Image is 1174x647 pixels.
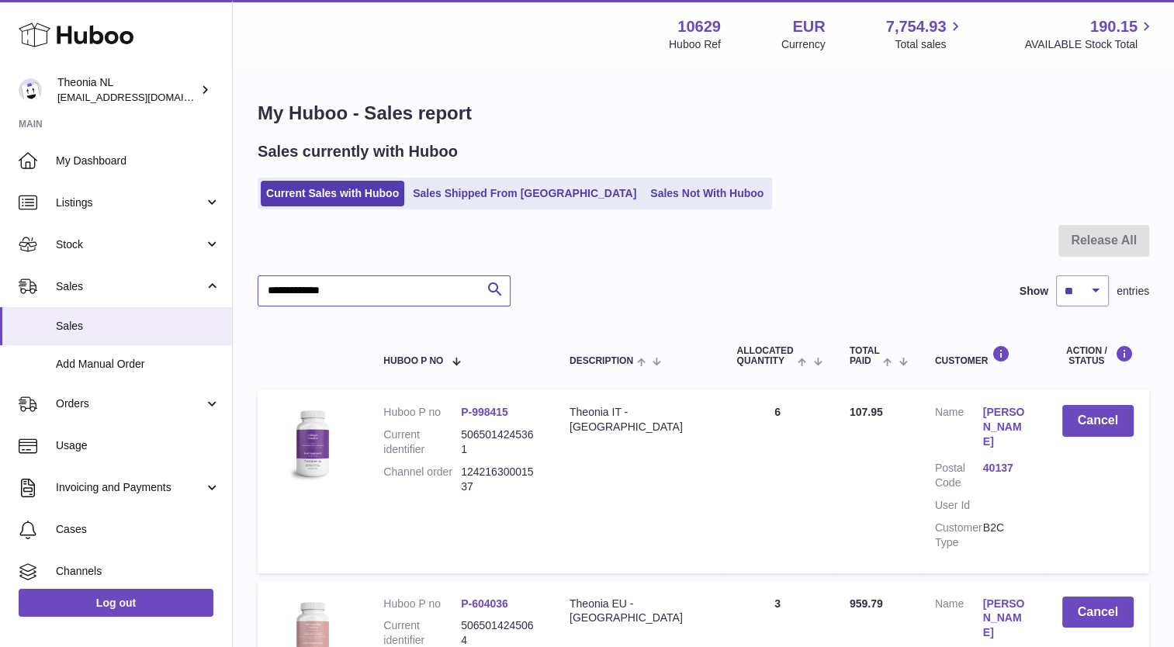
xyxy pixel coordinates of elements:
label: Show [1020,284,1048,299]
a: Log out [19,589,213,617]
span: Invoicing and Payments [56,480,204,495]
span: 107.95 [850,406,883,418]
a: P-998415 [461,406,508,418]
dt: Customer Type [935,521,983,550]
strong: 10629 [677,16,721,37]
span: Total sales [895,37,964,52]
h1: My Huboo - Sales report [258,101,1149,126]
button: Cancel [1062,405,1134,437]
dt: Huboo P no [383,597,461,611]
div: Action / Status [1062,345,1134,366]
div: Customer [935,345,1031,366]
dt: Name [935,597,983,645]
span: 190.15 [1090,16,1138,37]
span: Description [570,356,633,366]
span: My Dashboard [56,154,220,168]
span: Sales [56,319,220,334]
span: Orders [56,396,204,411]
span: Stock [56,237,204,252]
dt: Name [935,405,983,453]
a: 190.15 AVAILABLE Stock Total [1024,16,1155,52]
dt: Postal Code [935,461,983,490]
span: Listings [56,195,204,210]
div: Theonia IT - [GEOGRAPHIC_DATA] [570,405,706,434]
dt: Huboo P no [383,405,461,420]
strong: EUR [792,16,825,37]
span: Total paid [850,346,880,366]
span: ALLOCATED Quantity [736,346,794,366]
span: entries [1117,284,1149,299]
div: Huboo Ref [669,37,721,52]
h2: Sales currently with Huboo [258,141,458,162]
a: Current Sales with Huboo [261,181,404,206]
span: 7,754.93 [886,16,947,37]
dd: B2C [983,521,1031,550]
div: Theonia NL [57,75,197,105]
td: 6 [721,389,833,573]
a: 40137 [983,461,1031,476]
a: 7,754.93 Total sales [886,16,964,52]
span: 959.79 [850,597,883,610]
dd: 5065014245361 [461,427,539,457]
span: Add Manual Order [56,357,220,372]
dt: Current identifier [383,427,461,457]
span: Usage [56,438,220,453]
div: Theonia EU - [GEOGRAPHIC_DATA] [570,597,706,626]
div: Currency [781,37,826,52]
a: [PERSON_NAME] [983,597,1031,641]
a: [PERSON_NAME] [983,405,1031,449]
span: AVAILABLE Stock Total [1024,37,1155,52]
a: P-604036 [461,597,508,610]
span: Cases [56,522,220,537]
dd: 12421630001537 [461,465,539,494]
dt: Channel order [383,465,461,494]
a: Sales Shipped From [GEOGRAPHIC_DATA] [407,181,642,206]
span: Sales [56,279,204,294]
a: Sales Not With Huboo [645,181,769,206]
button: Cancel [1062,597,1134,628]
span: Huboo P no [383,356,443,366]
span: Channels [56,564,220,579]
span: [EMAIL_ADDRESS][DOMAIN_NAME] [57,91,228,103]
img: info@wholesomegoods.eu [19,78,42,102]
dt: User Id [935,498,983,513]
img: 106291725893008.jpg [273,405,351,483]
